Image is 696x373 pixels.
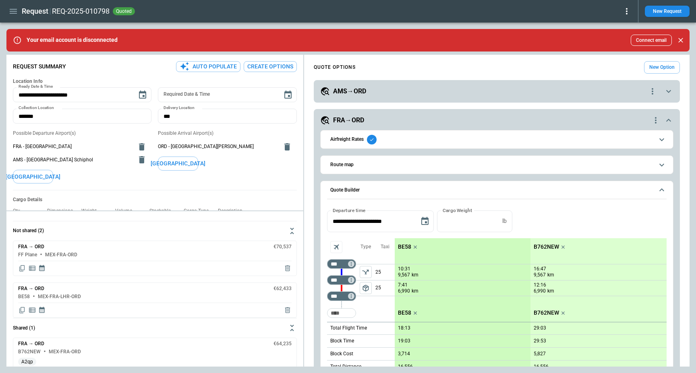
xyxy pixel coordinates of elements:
p: 25 [375,280,395,296]
span: Copy quote content [18,306,26,314]
button: left aligned [360,266,372,278]
button: Airfreight Rates [327,130,667,148]
button: Close [675,35,686,46]
p: Possible Arrival Airport(s) [158,130,296,137]
h6: MEX-FRA-LHR-ORD [38,294,81,299]
div: Too short [327,259,356,269]
p: Description [218,208,249,214]
h6: €64,235 [273,341,292,346]
button: Route map [327,156,667,174]
h6: Shared (1) [13,326,35,331]
span: Display detailed quote content [28,264,36,272]
button: left aligned [360,282,372,294]
span: Display detailed quote content [28,306,36,314]
p: Taxi [381,243,389,250]
p: 6,990 [534,288,546,295]
button: [GEOGRAPHIC_DATA] [158,157,198,171]
span: AMS - [GEOGRAPHIC_DATA] Schiphol [13,157,132,163]
h6: Cargo Details [13,197,297,203]
p: Type [360,243,371,250]
p: lb [502,218,507,225]
button: Not shared (2) [13,221,297,241]
h4: QUOTE OPTIONS [314,66,356,69]
h6: MEX-FRA-ORD [49,349,81,354]
p: Total Flight Time [330,325,367,332]
p: 3,714 [398,351,410,357]
label: Departure time [333,207,366,214]
p: 6,990 [398,288,410,295]
h6: BE58 [18,294,30,299]
button: delete [134,139,150,155]
p: 16:47 [534,266,546,272]
button: Choose date, selected date is Sep 1, 2025 [135,87,151,103]
button: Auto Populate [176,61,240,72]
p: 18:13 [398,325,410,331]
h6: FRA → ORD [18,341,44,346]
h6: FF Plane [18,252,37,258]
button: Connect email [631,35,672,46]
h1: Request [22,6,48,16]
button: delete [134,152,150,168]
p: Volume [115,208,139,214]
label: Delivery Location [164,105,195,111]
p: Request Summary [13,63,66,70]
span: Delete quote [284,306,292,314]
p: 5,827 [534,351,546,357]
h6: €62,433 [273,286,292,291]
p: Weight [81,208,103,214]
p: Dimensions [47,208,79,214]
div: Too short [327,275,356,285]
button: Choose date [280,87,296,103]
p: km [547,288,554,295]
button: [GEOGRAPHIC_DATA] [13,170,53,184]
p: BE58 [398,309,411,316]
span: Display quote schedule [38,264,46,272]
h5: AMS→ORD [333,87,366,96]
div: quote-option-actions [648,87,657,96]
p: Block Cost [330,350,353,357]
p: km [547,272,554,278]
p: 9,567 [398,272,410,278]
p: 10:31 [398,266,410,272]
span: FRA - [GEOGRAPHIC_DATA] [13,143,132,150]
span: Display quote schedule [38,306,46,314]
h6: Quote Builder [330,188,360,193]
h6: B762NEW [18,349,41,354]
label: Cargo Weight [443,207,472,214]
label: Ready Date & Time [19,84,53,90]
p: 16,556 [398,364,413,370]
p: Total Distance [330,363,361,370]
button: Shared (1) [13,318,297,338]
span: ORD - [GEOGRAPHIC_DATA][PERSON_NAME] [158,143,277,150]
button: delete [279,139,295,155]
div: Not shared (2) [13,241,297,318]
button: New Request [645,6,690,17]
button: New Option [644,61,680,74]
p: km [412,288,418,295]
h6: Location Info [13,78,297,84]
div: dismiss [675,31,686,49]
button: Quote Builder [327,181,667,200]
span: package_2 [362,284,370,292]
h6: €70,537 [273,244,292,249]
h6: MEX-FRA-ORD [45,252,77,258]
p: Cargo Type [184,208,215,214]
div: Too short [327,308,356,318]
p: 12:16 [534,282,546,288]
button: FRA→ORDquote-option-actions [320,115,673,125]
h6: Not shared (2) [13,228,44,233]
p: 29:03 [534,325,546,331]
button: AMS→ORDquote-option-actions [320,87,673,96]
h6: Route map [330,162,354,167]
p: Your email account is disconnected [27,37,118,43]
span: Aircraft selection [330,241,342,253]
h6: FRA → ORD [18,286,44,291]
h6: Airfreight Rates [330,137,364,142]
h2: REQ-2025-010798 [52,6,110,16]
label: Collection Location [19,105,54,111]
div: Too short [327,291,356,301]
p: Possible Departure Airport(s) [13,130,151,137]
p: 19:03 [398,338,410,344]
p: BE58 [398,243,411,250]
span: A2qp [18,359,36,365]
